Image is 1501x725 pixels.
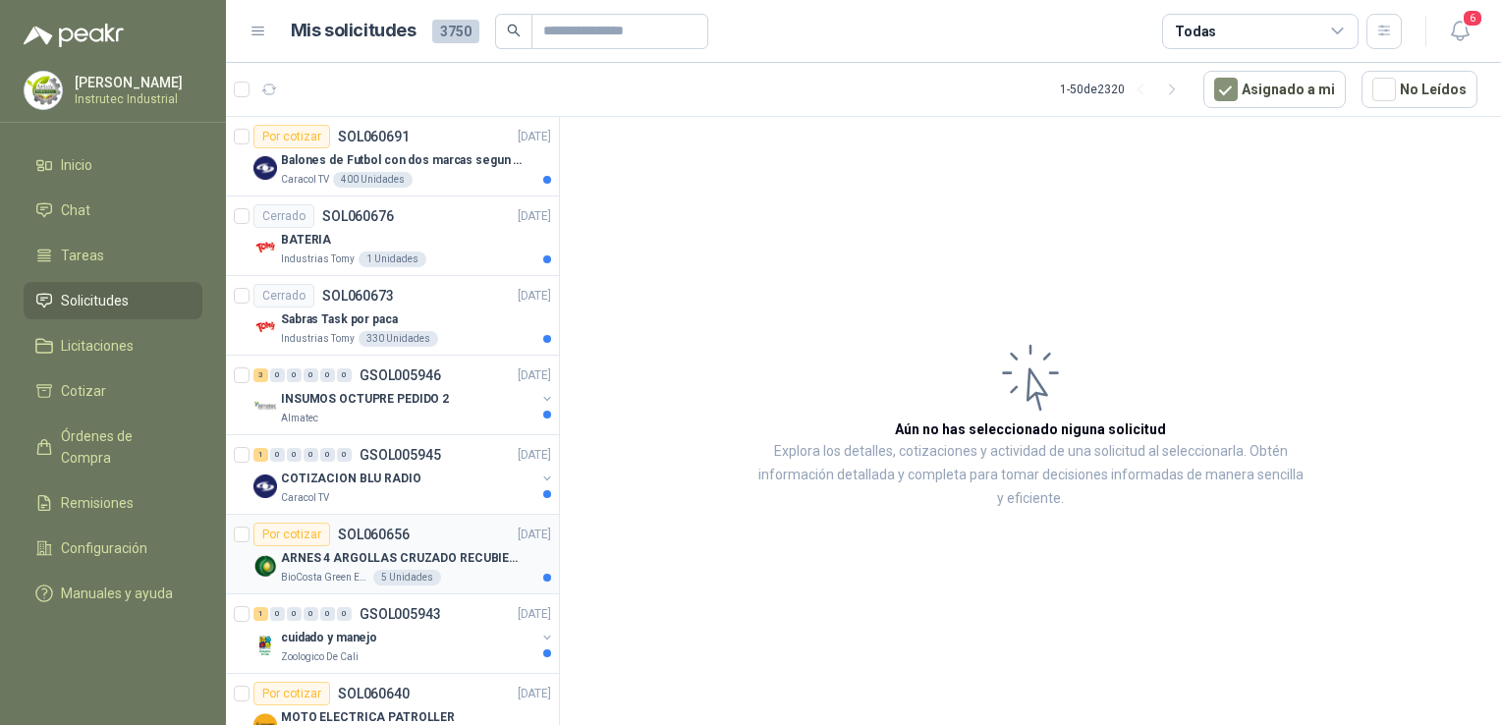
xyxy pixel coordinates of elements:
p: Industrias Tomy [281,251,355,267]
img: Company Logo [253,156,277,180]
p: SOL060640 [338,687,410,700]
span: Órdenes de Compra [61,425,184,469]
div: Cerrado [253,204,314,228]
p: SOL060676 [322,209,394,223]
a: CerradoSOL060676[DATE] Company LogoBATERIAIndustrias Tomy1 Unidades [226,196,559,276]
div: 0 [337,448,352,462]
span: Manuales y ayuda [61,583,173,604]
a: Órdenes de Compra [24,418,202,476]
div: 0 [320,607,335,621]
p: GSOL005943 [360,607,441,621]
img: Company Logo [253,634,277,657]
a: Remisiones [24,484,202,522]
img: Company Logo [25,72,62,109]
div: 330 Unidades [359,331,438,347]
p: Instrutec Industrial [75,93,197,105]
div: 0 [304,368,318,382]
p: Almatec [281,411,318,426]
a: Solicitudes [24,282,202,319]
div: 0 [320,448,335,462]
div: Por cotizar [253,125,330,148]
p: [PERSON_NAME] [75,76,197,89]
button: Asignado a mi [1203,71,1346,108]
p: cuidado y manejo [281,629,377,647]
div: 1 - 50 de 2320 [1060,74,1188,105]
div: 0 [270,448,285,462]
div: 5 Unidades [373,570,441,586]
p: Industrias Tomy [281,331,355,347]
p: [DATE] [518,605,551,624]
img: Company Logo [253,395,277,418]
button: No Leídos [1362,71,1477,108]
p: [DATE] [518,446,551,465]
h3: Aún no has seleccionado niguna solicitud [895,418,1166,440]
a: 1 0 0 0 0 0 GSOL005945[DATE] Company LogoCOTIZACION BLU RADIOCaracol TV [253,443,555,506]
div: 0 [287,368,302,382]
a: Configuración [24,530,202,567]
span: search [507,24,521,37]
p: SOL060673 [322,289,394,303]
div: 0 [270,368,285,382]
div: 1 [253,607,268,621]
p: COTIZACION BLU RADIO [281,470,421,488]
span: Chat [61,199,90,221]
button: 6 [1442,14,1477,49]
div: 0 [304,607,318,621]
p: INSUMOS OCTUPRE PEDIDO 2 [281,390,449,409]
p: BATERIA [281,231,331,250]
div: 1 Unidades [359,251,426,267]
img: Company Logo [253,315,277,339]
p: SOL060691 [338,130,410,143]
a: Tareas [24,237,202,274]
div: 0 [337,368,352,382]
span: Remisiones [61,492,134,514]
p: Explora los detalles, cotizaciones y actividad de una solicitud al seleccionarla. Obtén informaci... [756,440,1305,511]
h1: Mis solicitudes [291,17,417,45]
span: Solicitudes [61,290,129,311]
p: Zoologico De Cali [281,649,359,665]
a: CerradoSOL060673[DATE] Company LogoSabras Task por pacaIndustrias Tomy330 Unidades [226,276,559,356]
a: Cotizar [24,372,202,410]
a: Manuales y ayuda [24,575,202,612]
img: Company Logo [253,554,277,578]
p: [DATE] [518,366,551,385]
p: Caracol TV [281,172,329,188]
div: 0 [320,368,335,382]
p: Balones de Futbol con dos marcas segun adjunto. Adjuntar cotizacion en su formato [281,151,526,170]
a: Por cotizarSOL060691[DATE] Company LogoBalones de Futbol con dos marcas segun adjunto. Adjuntar c... [226,117,559,196]
p: Caracol TV [281,490,329,506]
span: 6 [1462,9,1483,28]
div: 400 Unidades [333,172,413,188]
p: GSOL005946 [360,368,441,382]
p: [DATE] [518,207,551,226]
a: Chat [24,192,202,229]
p: [DATE] [518,287,551,306]
div: 0 [270,607,285,621]
p: SOL060656 [338,528,410,541]
p: Sabras Task por paca [281,310,398,329]
div: Por cotizar [253,523,330,546]
p: [DATE] [518,685,551,703]
a: Inicio [24,146,202,184]
span: Configuración [61,537,147,559]
a: Licitaciones [24,327,202,364]
a: 1 0 0 0 0 0 GSOL005943[DATE] Company Logocuidado y manejoZoologico De Cali [253,602,555,665]
img: Company Logo [253,474,277,498]
a: Por cotizarSOL060656[DATE] Company LogoARNES 4 ARGOLLAS CRUZADO RECUBIERTO PVCBioCosta Green Ener... [226,515,559,594]
span: 3750 [432,20,479,43]
div: 1 [253,448,268,462]
img: Logo peakr [24,24,124,47]
span: Inicio [61,154,92,176]
p: [DATE] [518,128,551,146]
div: Cerrado [253,284,314,307]
div: 0 [304,448,318,462]
div: 0 [287,607,302,621]
span: Tareas [61,245,104,266]
p: GSOL005945 [360,448,441,462]
p: ARNES 4 ARGOLLAS CRUZADO RECUBIERTO PVC [281,549,526,568]
div: 3 [253,368,268,382]
span: Cotizar [61,380,106,402]
p: [DATE] [518,526,551,544]
p: BioCosta Green Energy S.A.S [281,570,369,586]
div: Todas [1175,21,1216,42]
